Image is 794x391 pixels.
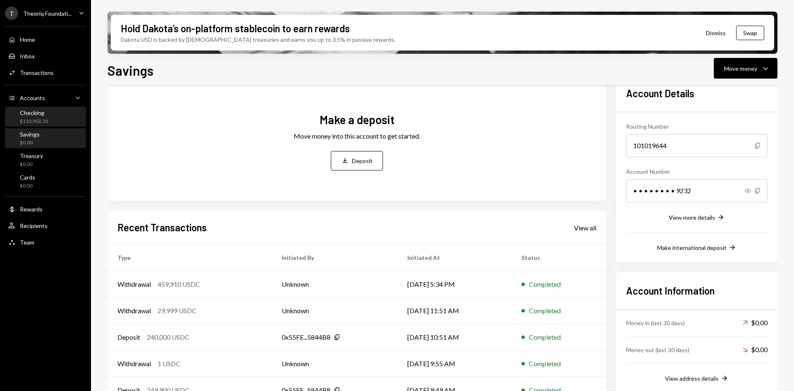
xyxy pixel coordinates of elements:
div: Dakota USD is backed by [DEMOGRAPHIC_DATA] treasuries and earns you up to 3.5% in passive rewards. [121,35,395,44]
button: Swap [736,26,764,40]
a: Treasury$0.00 [5,150,86,170]
a: Cards$0.00 [5,171,86,191]
div: Deposit [117,332,140,342]
div: Make international deposit [657,244,727,251]
div: 1 USDC [158,359,180,369]
div: View address details [665,375,719,382]
div: Rewards [20,206,43,213]
div: $0.00 [20,139,40,146]
h1: Savings [108,62,153,79]
div: Move money into this account to get started. [294,131,420,141]
div: Recipients [20,222,48,229]
div: Money in (last 30 days) [626,319,685,327]
button: View more details [669,213,725,222]
td: Unknown [272,271,397,297]
div: Make a deposit [320,112,395,128]
div: Accounts [20,94,45,101]
td: Unknown [272,350,397,377]
div: 240,000 USDC [147,332,189,342]
div: Completed [529,279,561,289]
div: Transactions [20,69,54,76]
a: View all [574,223,596,232]
th: Initiated At [397,245,512,271]
button: Deposit [331,151,383,170]
div: T [5,7,18,20]
h2: Recent Transactions [117,221,207,234]
div: Team [20,239,34,246]
a: Team [5,235,86,249]
td: [DATE] 10:51 AM [397,324,512,350]
div: Theoriq Foundati... [23,10,72,17]
div: Home [20,36,35,43]
button: View address details [665,374,729,383]
h2: Account Information [626,284,768,297]
button: Make international deposit [657,243,737,252]
td: [DATE] 5:34 PM [397,271,512,297]
button: Move money [714,58,777,79]
div: View more details [669,214,715,221]
div: Withdrawal [117,279,151,289]
div: • • • • • • • • 9232 [626,179,768,202]
div: View all [574,224,596,232]
div: $0.00 [743,345,768,355]
div: 29,999 USDC [158,306,196,316]
div: Completed [529,359,561,369]
div: Withdrawal [117,306,151,316]
div: Account Number [626,167,768,176]
div: Cards [20,174,35,181]
div: Hold Dakota’s on-platform stablecoin to earn rewards [121,22,350,35]
div: Inbox [20,53,35,60]
a: Home [5,32,86,47]
a: Rewards [5,201,86,216]
div: Savings [20,131,40,138]
th: Initiated By [272,245,397,271]
div: 101019644 [626,134,768,157]
div: Deposit [352,156,373,165]
div: Money out (last 30 days) [626,345,689,354]
div: $0.00 [20,161,43,168]
td: [DATE] 11:51 AM [397,297,512,324]
div: 459,910 USDC [158,279,200,289]
div: Completed [529,332,561,342]
div: $110,902.35 [20,118,48,125]
a: Recipients [5,218,86,233]
h2: Account Details [626,86,768,100]
a: Accounts [5,90,86,105]
td: Unknown [272,297,397,324]
a: Inbox [5,48,86,63]
div: $0.00 [20,182,35,190]
th: Status [512,245,606,271]
div: Routing Number [626,122,768,131]
a: Checking$110,902.35 [5,107,86,127]
div: Treasury [20,152,43,159]
th: Type [108,245,272,271]
div: Move money [724,64,757,73]
td: [DATE] 9:55 AM [397,350,512,377]
div: Completed [529,306,561,316]
div: Checking [20,109,48,116]
div: 0x55FE...5844B8 [282,332,330,342]
div: Withdrawal [117,359,151,369]
button: Dismiss [696,23,736,43]
a: Savings$0.00 [5,128,86,148]
a: Transactions [5,65,86,80]
div: $0.00 [743,318,768,328]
